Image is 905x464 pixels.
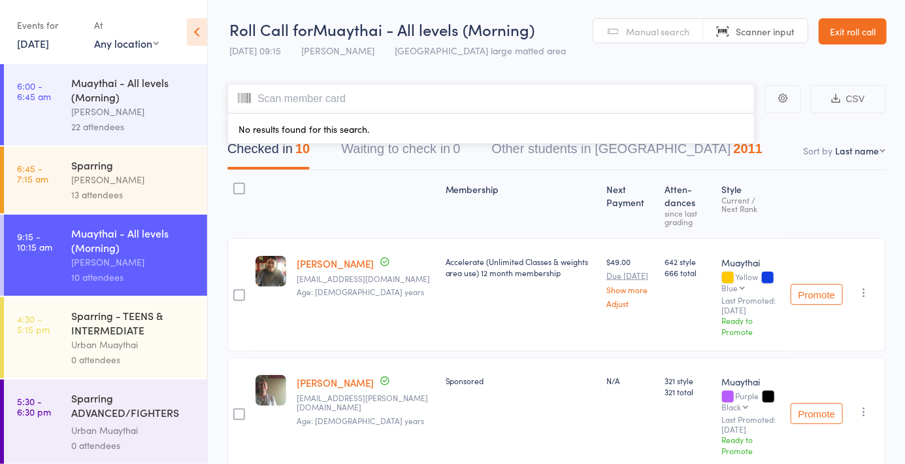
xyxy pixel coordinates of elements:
div: 2011 [734,141,763,156]
div: Membership [440,176,601,232]
div: Style [717,176,785,232]
div: Sparring [71,158,196,172]
a: 6:45 -7:15 amSparring[PERSON_NAME]13 attendees [4,147,207,213]
button: Checked in10 [227,135,310,170]
input: Scan member card [227,84,755,114]
div: N/A [606,375,654,386]
a: [PERSON_NAME] [297,376,374,389]
time: 6:00 - 6:45 am [17,80,51,101]
button: CSV [811,85,885,113]
div: Accelerate (Unlimited Classes & weights area use) 12 month membership [446,256,596,278]
div: Last name [835,144,879,157]
div: 0 attendees [71,352,196,367]
span: Scanner input [736,25,795,38]
span: Roll Call for [229,18,313,40]
div: Black [722,402,742,411]
div: Urban Muaythai [71,423,196,438]
small: Last Promoted: [DATE] [722,415,780,434]
a: [DATE] [17,36,49,50]
span: 666 total [665,267,712,278]
small: Due [DATE] [606,271,654,280]
div: No results found for this search. [227,114,755,144]
div: since last grading [665,209,712,226]
small: callum.garwood@live.com [297,393,435,412]
span: [DATE] 09:15 [229,44,281,57]
div: At [94,14,159,36]
a: Show more [606,285,654,294]
a: 6:00 -6:45 amMuaythai - All levels (Morning)[PERSON_NAME]22 attendees [4,64,207,145]
span: 321 total [665,386,712,397]
time: 6:45 - 7:15 am [17,163,48,184]
img: image1609650264.png [255,375,286,406]
label: Sort by [803,144,832,157]
div: Muaythai - All levels (Morning) [71,226,196,255]
div: 10 [295,141,310,156]
div: Events for [17,14,81,36]
div: Blue [722,283,738,292]
div: Purple [722,391,780,411]
div: Current / Next Rank [722,196,780,213]
button: Other students in [GEOGRAPHIC_DATA]2011 [492,135,763,170]
div: 0 attendees [71,438,196,453]
div: 13 attendees [71,187,196,202]
a: Exit roll call [819,18,887,45]
div: Atten­dances [660,176,717,232]
span: [GEOGRAPHIC_DATA] large matted area [395,44,566,57]
div: 0 [453,141,460,156]
a: 9:15 -10:15 amMuaythai - All levels (Morning)[PERSON_NAME]10 attendees [4,215,207,296]
div: Urban Muaythai [71,337,196,352]
button: Waiting to check in0 [341,135,460,170]
div: Next Payment [601,176,659,232]
div: Ready to Promote [722,434,780,456]
a: Adjust [606,299,654,308]
time: 9:15 - 10:15 am [17,231,52,252]
button: Promote [791,403,843,424]
div: Muaythai [722,375,780,388]
div: 22 attendees [71,119,196,134]
a: 5:30 -6:30 pmSparring ADVANCED/FIGHTERS (Invite only)Urban Muaythai0 attendees [4,380,207,464]
time: 5:30 - 6:30 pm [17,396,51,417]
img: image1666563921.png [255,256,286,287]
div: Sparring - TEENS & INTERMEDIATE [71,308,196,337]
span: Age: [DEMOGRAPHIC_DATA] years [297,415,424,426]
div: Ready to Promote [722,315,780,337]
div: Sparring ADVANCED/FIGHTERS (Invite only) [71,391,196,423]
span: [PERSON_NAME] [301,44,374,57]
span: Manual search [626,25,689,38]
div: 10 attendees [71,270,196,285]
span: Muaythai - All levels (Morning) [313,18,535,40]
a: [PERSON_NAME] [297,257,374,270]
small: cci182843@gmail.com [297,274,435,283]
button: Promote [791,284,843,305]
div: Sponsored [446,375,596,386]
div: Any location [94,36,159,50]
div: Yellow [722,272,780,292]
time: 4:30 - 5:15 pm [17,313,50,334]
div: $49.00 [606,256,654,308]
span: Age: [DEMOGRAPHIC_DATA] years [297,286,424,297]
div: [PERSON_NAME] [71,104,196,119]
small: Last Promoted: [DATE] [722,296,780,315]
div: [PERSON_NAME] [71,172,196,187]
span: 642 style [665,256,712,267]
div: [PERSON_NAME] [71,255,196,270]
div: Muaythai - All levels (Morning) [71,75,196,104]
div: Muaythai [722,256,780,269]
span: 321 style [665,375,712,386]
a: 4:30 -5:15 pmSparring - TEENS & INTERMEDIATEUrban Muaythai0 attendees [4,297,207,378]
